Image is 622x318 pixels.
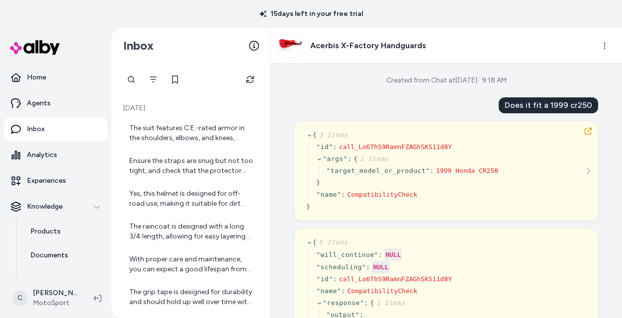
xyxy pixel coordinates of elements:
[306,203,310,210] span: }
[4,169,107,193] a: Experiences
[129,156,254,176] div: Ensure the straps are snug but not too tight, and check that the protector covers your chest and ...
[366,262,370,272] div: :
[30,274,48,284] p: Rules
[6,282,86,314] button: C[PERSON_NAME]MotoSport
[323,299,364,307] span: " response "
[316,287,341,295] span: " name "
[254,9,369,19] p: 15 days left in your free trial
[364,298,368,308] div: :
[27,176,66,186] p: Experiences
[129,189,254,209] div: Yes, this helmet is designed for off-road use, making it suitable for dirt bikes, ATVs, and utili...
[316,143,333,151] span: " id "
[4,66,107,89] a: Home
[27,124,45,134] p: Inbox
[339,143,452,151] span: call_Lo6ThS9RamnFZAGhSKS11d8Y
[317,131,348,139] span: 3 Items
[20,220,107,243] a: Products
[333,274,337,284] div: :
[313,238,348,246] span: {
[27,73,46,82] p: Home
[279,34,302,57] img: X008.jpg
[20,243,107,267] a: Documents
[348,154,352,164] div: :
[347,191,417,198] span: CompatibilityCheck
[129,254,254,274] div: With proper care and maintenance, you can expect a good lifespan from these tires, balancing mile...
[341,190,345,200] div: :
[499,97,598,113] div: Does it fit a 1999 cr250
[30,227,61,237] p: Products
[582,165,594,177] button: See more
[430,166,434,176] div: :
[339,275,452,283] span: call_Lo6ThS9RamnFZAGhSKS11d8Y
[123,38,154,53] h2: Inbox
[121,281,260,313] a: The grip tape is designed for durability and should hold up well over time with proper care. Regu...
[20,267,107,291] a: Rules
[30,250,68,260] p: Documents
[316,179,320,186] span: }
[33,288,78,298] p: [PERSON_NAME]
[386,76,507,85] div: Created from Chat at [DATE] · 9:18 AM
[354,155,389,162] span: {
[374,299,405,307] span: 1 Items
[10,40,60,55] img: alby Logo
[326,167,430,174] span: " target_model_or_product "
[27,202,63,212] p: Knowledge
[33,298,78,308] span: MotoSport
[143,70,163,89] button: Filter
[347,287,417,295] span: CompatibilityCheck
[129,123,254,143] div: The suit features C.E.-rated armor in the shoulders, elbows, and knees, which is designed to abso...
[27,98,51,108] p: Agents
[121,183,260,215] a: Yes, this helmet is designed for off-road use, making it suitable for dirt bikes, ATVs, and utili...
[316,251,378,258] span: " will_continue "
[436,167,498,174] span: 1999 Honda CR250
[333,142,337,152] div: :
[129,287,254,307] div: The grip tape is designed for durability and should hold up well over time with proper care. Regu...
[4,91,107,115] a: Agents
[27,150,57,160] p: Analytics
[4,143,107,167] a: Analytics
[323,155,348,162] span: " args "
[121,150,260,182] a: Ensure the straps are snug but not too tight, and check that the protector covers your chest and ...
[378,250,382,260] div: :
[316,275,333,283] span: " id "
[121,216,260,247] a: The raincoat is designed with a long 3/4 length, allowing for easy layering over other clothing. ...
[372,261,389,273] div: NULL
[317,238,348,246] span: 5 Items
[121,117,260,149] a: The suit features C.E.-rated armor in the shoulders, elbows, and knees, which is designed to abso...
[121,248,260,280] a: With proper care and maintenance, you can expect a good lifespan from these tires, balancing mile...
[4,117,107,141] a: Inbox
[12,290,28,306] span: C
[4,195,107,219] button: Knowledge
[121,103,260,113] p: [DATE]
[316,263,366,271] span: " scheduling "
[316,191,341,198] span: " name "
[240,70,260,89] button: Refresh
[384,248,402,261] div: NULL
[313,131,348,139] span: {
[341,286,345,296] div: :
[370,299,406,307] span: {
[310,40,426,52] h3: Acerbis X-Factory Handguards
[358,155,389,162] span: 1 Items
[129,222,254,241] div: The raincoat is designed with a long 3/4 length, allowing for easy layering over other clothing. ...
